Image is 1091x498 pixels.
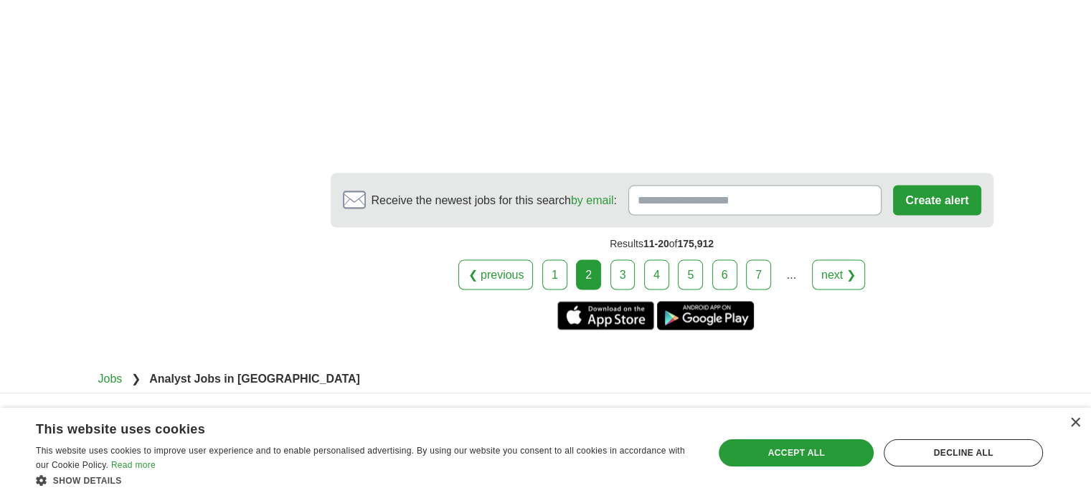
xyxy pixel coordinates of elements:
a: 1 [542,259,567,289]
span: Receive the newest jobs for this search : [372,191,617,209]
span: 11-20 [643,237,669,249]
span: Popular Jobs [506,407,572,419]
a: 5 [678,259,703,289]
strong: Analyst Jobs in [GEOGRAPHIC_DATA] [149,372,360,384]
a: 6 [712,259,737,289]
div: Decline all [884,439,1043,466]
a: ❮ previous [458,259,533,289]
div: This website uses cookies [36,416,658,438]
a: by email [571,193,614,206]
a: 3 [610,259,636,289]
a: 4 [644,259,669,289]
div: Show details [36,473,694,487]
div: Results of [331,227,993,259]
div: 2 [576,259,601,289]
a: 7 [746,259,771,289]
div: Close [1069,418,1080,428]
a: Jobs [98,372,123,384]
a: next ❯ [812,259,865,289]
a: Read more, opens a new window [111,460,156,470]
div: Accept all [719,439,874,466]
span: 175,912 [677,237,714,249]
span: Show details [53,476,122,486]
a: Get the iPhone app [557,301,654,330]
span: This website uses cookies to improve user experience and to enable personalised advertising. By u... [36,446,685,470]
a: Get the Android app [657,301,754,330]
button: Create alert [893,185,981,215]
div: ... [777,260,806,289]
span: ❯ [131,372,141,384]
